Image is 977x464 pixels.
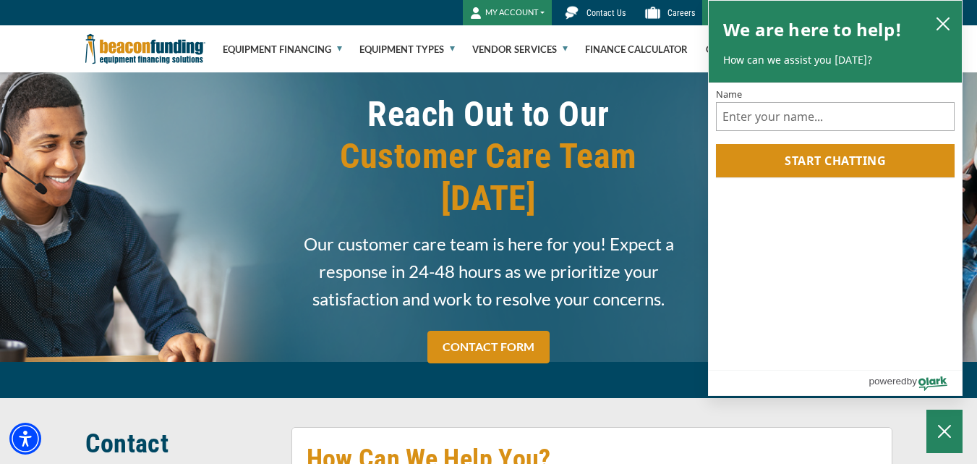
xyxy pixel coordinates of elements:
div: Accessibility Menu [9,423,41,455]
p: How can we assist you [DATE]? [723,53,947,67]
span: Contact Us [586,8,626,18]
label: Name [716,90,955,99]
span: Customer Care Team [DATE] [291,135,686,219]
button: Close Chatbox [926,410,963,453]
span: Careers [667,8,695,18]
h2: We are here to help! [723,15,902,44]
span: Our customer care team is here for you! Expect a response in 24-48 hours as we prioritize your sa... [291,230,686,313]
a: CONTACT FORM [427,331,550,363]
a: Equipment Financing [223,26,342,72]
span: by [907,372,917,390]
a: Powered by Olark [869,371,962,395]
button: Start chatting [716,144,955,177]
a: Vendor Services [472,26,568,72]
a: Finance Calculator [585,26,688,72]
h1: Reach Out to Our [291,93,686,219]
a: Company [706,26,764,72]
a: Equipment Types [359,26,455,72]
img: Beacon Funding Corporation logo [85,25,205,72]
button: close chatbox [931,13,955,33]
input: Name [716,102,955,131]
span: powered [869,372,906,390]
